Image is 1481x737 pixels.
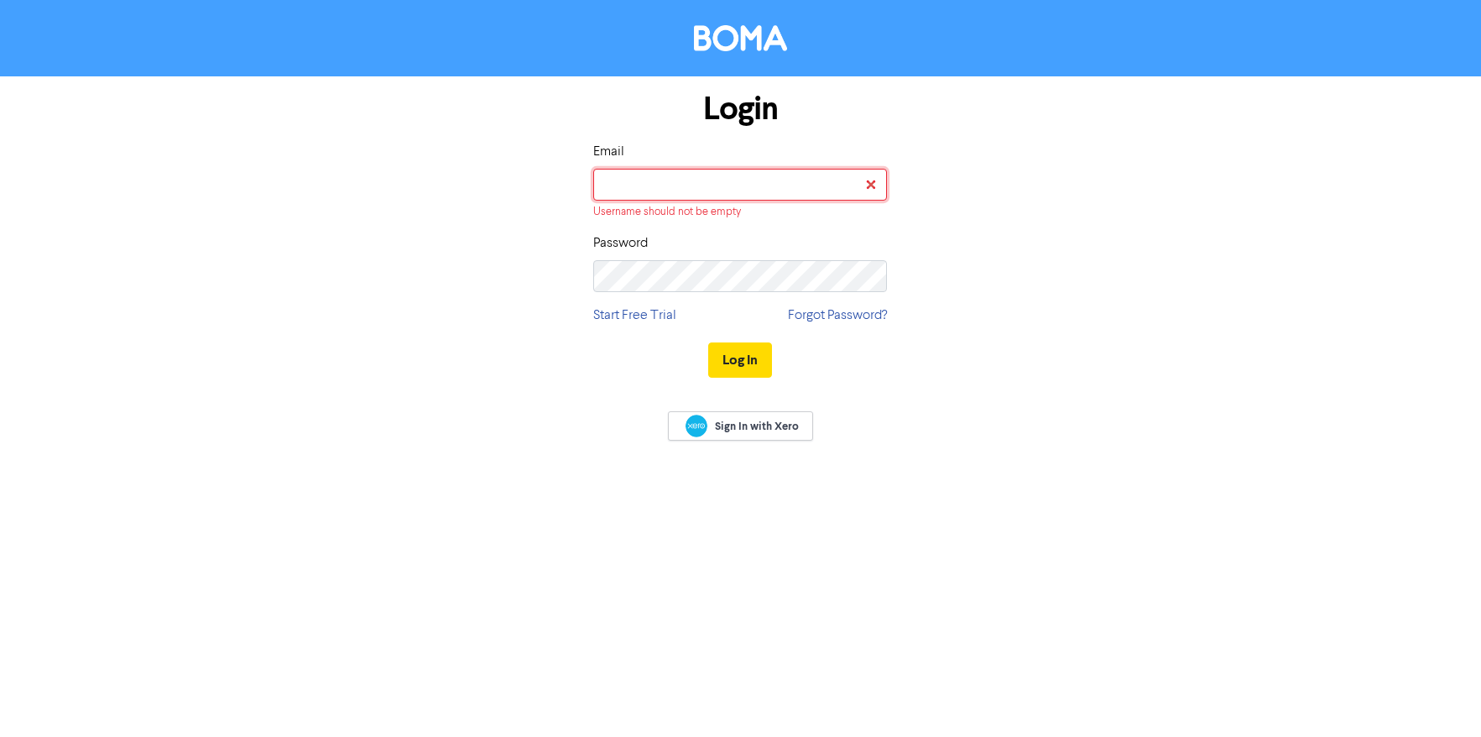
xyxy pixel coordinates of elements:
label: Password [593,233,648,254]
span: Sign In with Xero [715,419,799,434]
a: Start Free Trial [593,306,676,326]
div: Username should not be empty [593,204,887,220]
img: Xero logo [686,415,707,437]
a: Sign In with Xero [668,411,812,441]
label: Email [593,142,624,162]
h1: Login [593,90,887,128]
img: BOMA Logo [694,25,787,51]
a: Forgot Password? [788,306,887,326]
button: Log In [708,342,772,378]
iframe: Chat Widget [1397,656,1481,737]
